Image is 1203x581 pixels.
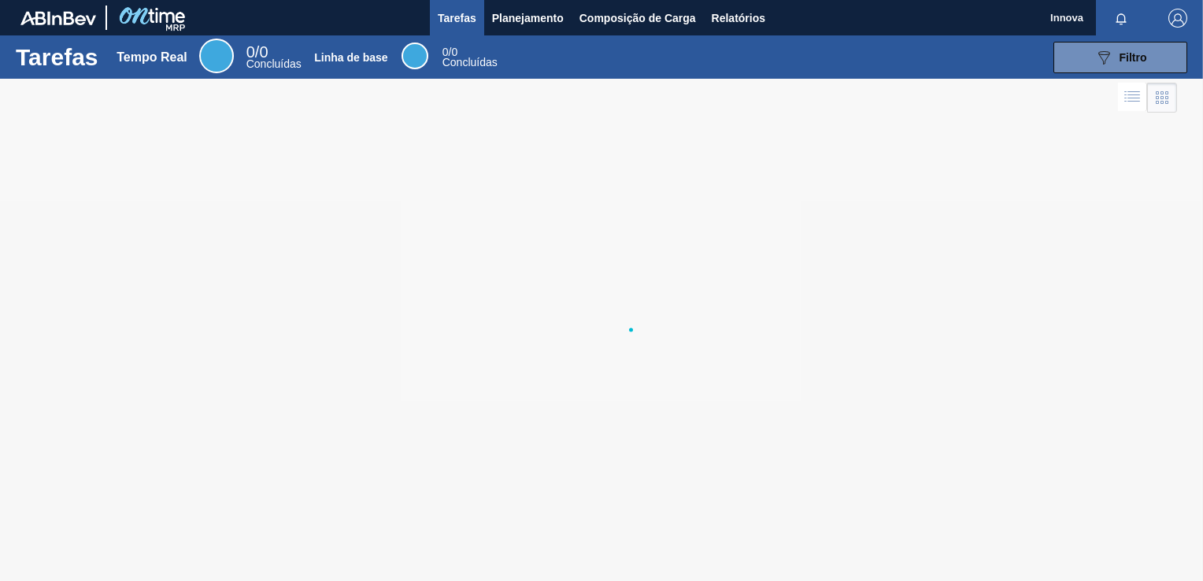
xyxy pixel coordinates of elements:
[1120,51,1147,64] span: Filtro
[16,48,98,66] h1: Tarefas
[442,46,457,58] span: / 0
[1168,9,1187,28] img: Logout
[438,9,476,28] span: Tarefas
[314,51,387,64] div: Linha de base
[712,9,765,28] span: Relatórios
[442,47,498,68] div: Base Line
[442,56,498,68] span: Concluídas
[246,43,255,61] span: 0
[492,9,564,28] span: Planejamento
[1053,42,1187,73] button: Filtro
[199,39,234,73] div: Real Time
[1096,7,1146,29] button: Notificações
[246,46,302,69] div: Real Time
[20,11,96,25] img: TNhmsLtSVTkK8tSr43FrP2fwEKptu5GPRR3wAAAABJRU5ErkJggg==
[246,43,268,61] span: / 0
[402,43,428,69] div: Base Line
[442,46,449,58] span: 0
[579,9,696,28] span: Composição de Carga
[246,57,302,70] span: Concluídas
[117,50,187,65] div: Tempo Real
